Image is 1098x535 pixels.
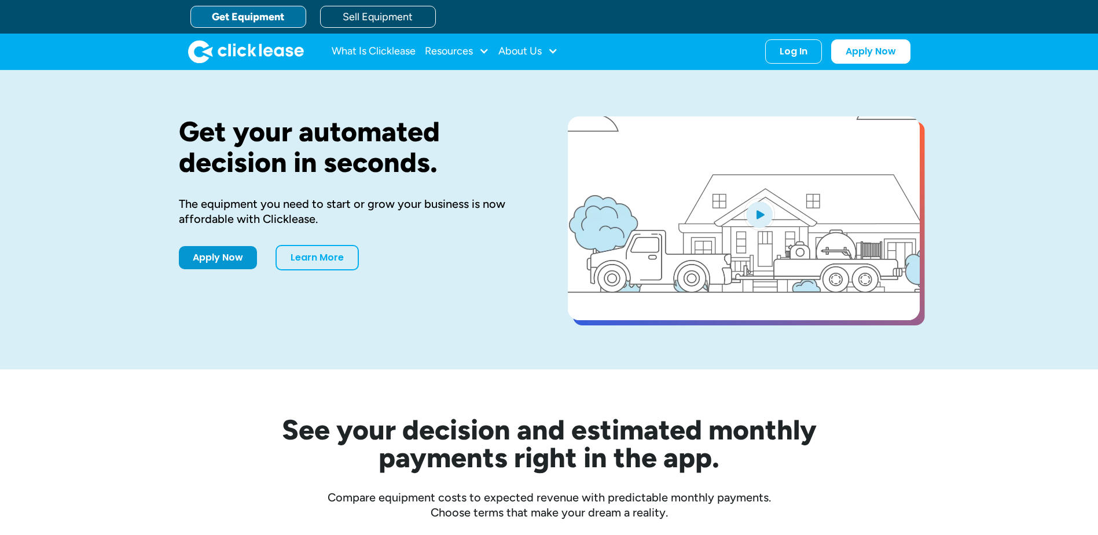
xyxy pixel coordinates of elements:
[188,40,304,63] img: Clicklease logo
[276,245,359,270] a: Learn More
[780,46,807,57] div: Log In
[179,196,531,226] div: The equipment you need to start or grow your business is now affordable with Clicklease.
[744,198,775,230] img: Blue play button logo on a light blue circular background
[320,6,436,28] a: Sell Equipment
[568,116,920,320] a: open lightbox
[332,40,416,63] a: What Is Clicklease
[831,39,910,64] a: Apply Now
[188,40,304,63] a: home
[225,416,873,471] h2: See your decision and estimated monthly payments right in the app.
[425,40,489,63] div: Resources
[190,6,306,28] a: Get Equipment
[179,246,257,269] a: Apply Now
[498,40,558,63] div: About Us
[179,116,531,178] h1: Get your automated decision in seconds.
[179,490,920,520] div: Compare equipment costs to expected revenue with predictable monthly payments. Choose terms that ...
